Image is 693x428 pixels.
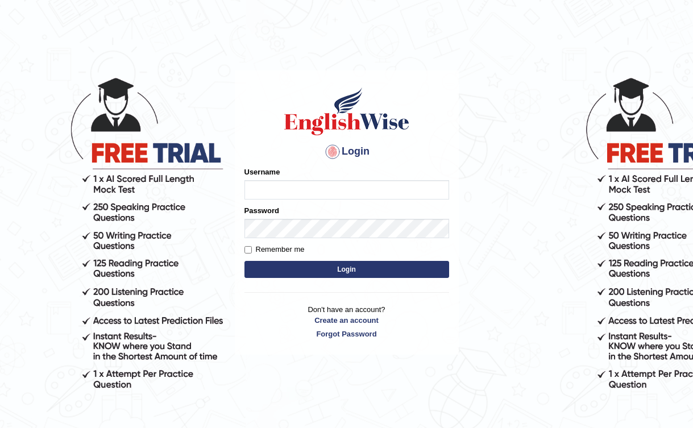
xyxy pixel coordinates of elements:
button: Login [244,261,449,278]
input: Remember me [244,246,252,254]
h4: Login [244,143,449,161]
img: Logo of English Wise sign in for intelligent practice with AI [282,86,412,137]
a: Forgot Password [244,329,449,339]
label: Remember me [244,244,305,255]
label: Password [244,205,279,216]
p: Don't have an account? [244,304,449,339]
label: Username [244,167,280,177]
a: Create an account [244,315,449,326]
